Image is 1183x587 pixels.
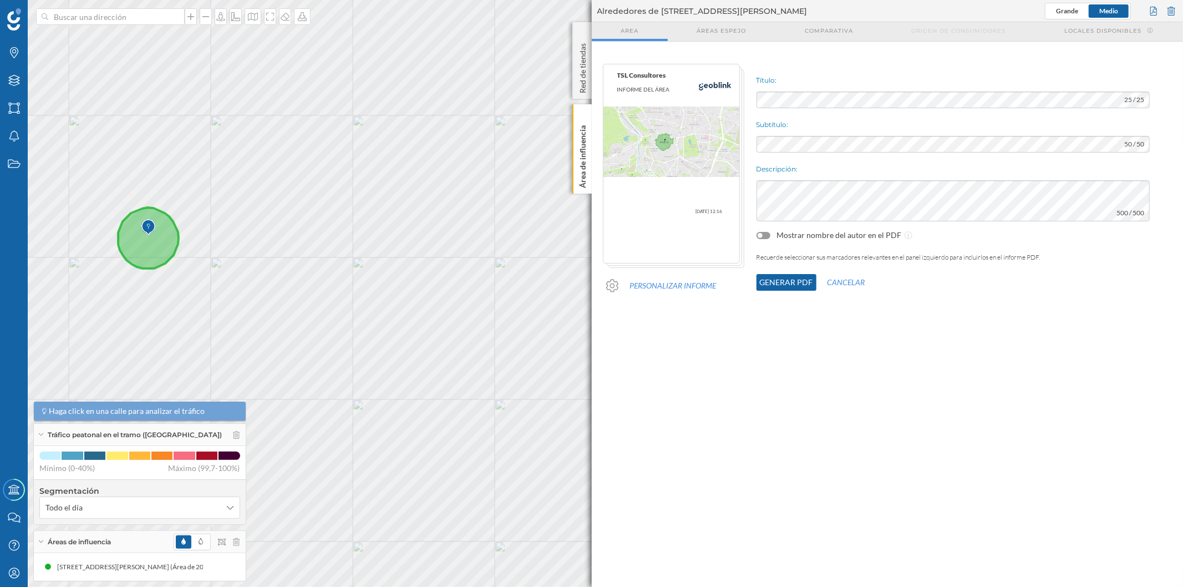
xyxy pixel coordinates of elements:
[617,70,734,81] p: TSL Consultores
[39,485,240,497] h4: Segmentación
[777,230,902,241] label: Mostrar nombre del autor en el PDF
[1064,27,1141,35] span: Locales disponibles
[577,121,588,188] p: Área de influencia
[697,27,747,35] span: Áreas espejo
[1099,7,1118,15] span: Medio
[1119,92,1150,108] span: 25 / 25
[816,274,876,291] button: Cancelar
[577,39,588,93] p: Red de tiendas
[1119,136,1150,153] span: 50 / 50
[169,463,240,474] span: Máximo (99,7-100%)
[1111,205,1150,221] span: 500 / 500
[49,406,205,417] span: Haga click en una calle para analizar el tráfico
[48,430,222,440] span: Tráfico peatonal en el tramo ([GEOGRAPHIC_DATA])
[911,27,1006,35] span: Origen de consumidores
[756,119,1150,130] p: Subtítulo:
[756,252,1150,263] p: Recuerde seleccionar sus marcadores relevantes en el panel izquierdo para incluirlos en el inform...
[7,8,21,31] img: Geoblink Logo
[597,6,808,17] span: Alrededores de [STREET_ADDRESS][PERSON_NAME]
[48,537,111,547] span: Áreas de influencia
[617,84,734,95] p: INFORME DEL ÁREA
[1056,7,1078,15] span: Grande
[30,561,235,573] div: [STREET_ADDRESS][PERSON_NAME] (Área de 200 metros de radio)
[621,27,638,35] span: Area
[620,206,723,217] p: [DATE] 12:16
[619,277,728,294] button: Personalizar informe
[756,75,1150,86] p: Título:
[756,164,1150,175] p: Descripción:
[805,27,853,35] span: Comparativa
[45,502,83,513] span: Todo el día
[39,463,95,474] span: Mínimo (0-40%)
[22,8,62,18] span: Soporte
[756,274,816,291] button: Generar PDF
[141,216,155,239] img: Marker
